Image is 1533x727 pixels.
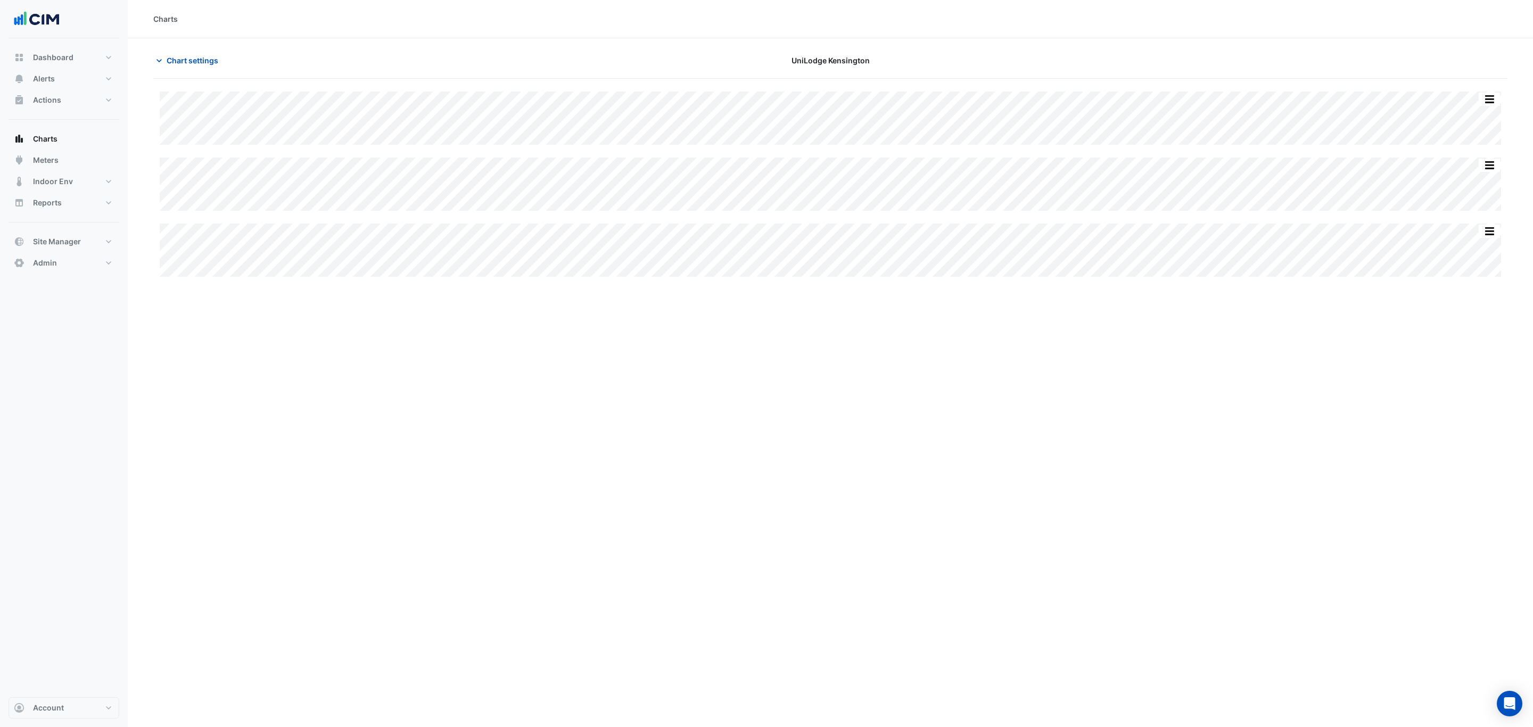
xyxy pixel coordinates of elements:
[14,73,24,84] app-icon: Alerts
[9,150,119,171] button: Meters
[14,155,24,166] app-icon: Meters
[9,252,119,274] button: Admin
[1497,691,1522,716] div: Open Intercom Messenger
[9,231,119,252] button: Site Manager
[33,52,73,63] span: Dashboard
[9,697,119,718] button: Account
[9,47,119,68] button: Dashboard
[9,171,119,192] button: Indoor Env
[1479,225,1500,238] button: More Options
[1479,159,1500,172] button: More Options
[14,52,24,63] app-icon: Dashboard
[33,258,57,268] span: Admin
[9,68,119,89] button: Alerts
[9,192,119,213] button: Reports
[153,13,178,24] div: Charts
[14,95,24,105] app-icon: Actions
[33,134,57,144] span: Charts
[14,236,24,247] app-icon: Site Manager
[9,89,119,111] button: Actions
[33,95,61,105] span: Actions
[153,51,225,70] button: Chart settings
[33,155,59,166] span: Meters
[792,55,870,66] span: UniLodge Kensington
[33,703,64,713] span: Account
[167,55,218,66] span: Chart settings
[33,197,62,208] span: Reports
[33,73,55,84] span: Alerts
[14,176,24,187] app-icon: Indoor Env
[14,134,24,144] app-icon: Charts
[14,197,24,208] app-icon: Reports
[33,236,81,247] span: Site Manager
[9,128,119,150] button: Charts
[14,258,24,268] app-icon: Admin
[1479,93,1500,106] button: More Options
[13,9,61,30] img: Company Logo
[33,176,73,187] span: Indoor Env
